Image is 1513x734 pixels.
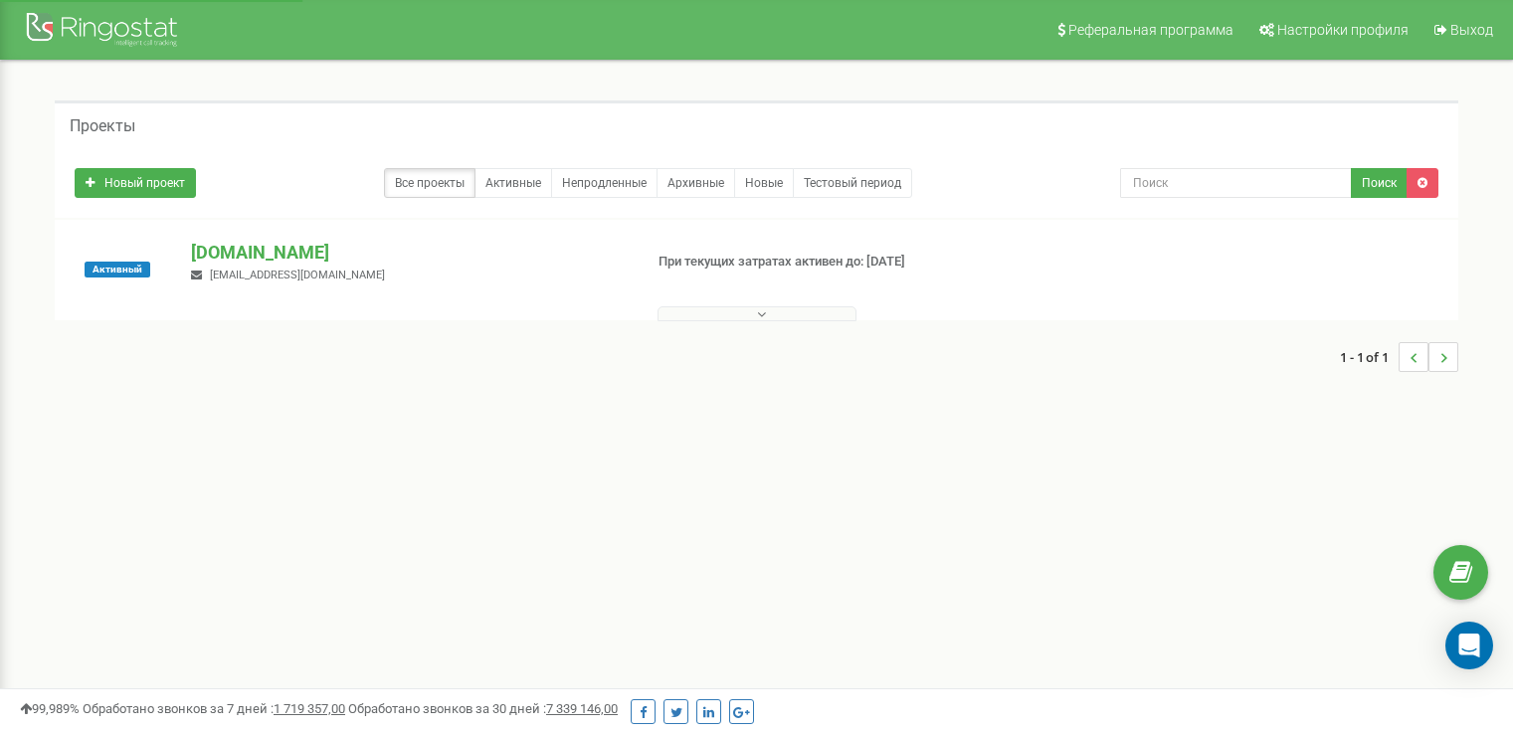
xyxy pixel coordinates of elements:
[1277,22,1409,38] span: Настройки профиля
[1445,622,1493,669] div: Open Intercom Messenger
[551,168,658,198] a: Непродленные
[793,168,912,198] a: Тестовый период
[1450,22,1493,38] span: Выход
[734,168,794,198] a: Новые
[657,168,735,198] a: Архивные
[83,701,345,716] span: Обработано звонков за 7 дней :
[1120,168,1352,198] input: Поиск
[659,253,977,272] p: При текущих затратах активен до: [DATE]
[191,240,626,266] p: [DOMAIN_NAME]
[474,168,552,198] a: Активные
[210,269,385,281] span: [EMAIL_ADDRESS][DOMAIN_NAME]
[1340,342,1399,372] span: 1 - 1 of 1
[20,701,80,716] span: 99,989%
[85,262,150,277] span: Активный
[348,701,618,716] span: Обработано звонков за 30 дней :
[384,168,475,198] a: Все проекты
[75,168,196,198] a: Новый проект
[70,117,135,135] h5: Проекты
[1351,168,1408,198] button: Поиск
[274,701,345,716] u: 1 719 357,00
[546,701,618,716] u: 7 339 146,00
[1068,22,1233,38] span: Реферальная программа
[1340,322,1458,392] nav: ...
